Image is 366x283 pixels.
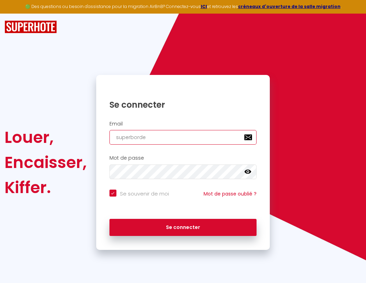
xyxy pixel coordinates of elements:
[109,130,257,145] input: Ton Email
[109,121,257,127] h2: Email
[5,175,87,200] div: Kiffer.
[238,3,341,9] a: créneaux d'ouverture de la salle migration
[109,99,257,110] h1: Se connecter
[6,3,26,24] button: Ouvrir le widget de chat LiveChat
[5,21,57,33] img: SuperHote logo
[204,190,257,197] a: Mot de passe oublié ?
[109,155,257,161] h2: Mot de passe
[201,3,207,9] a: ICI
[5,150,87,175] div: Encaisser,
[109,219,257,236] button: Se connecter
[5,125,87,150] div: Louer,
